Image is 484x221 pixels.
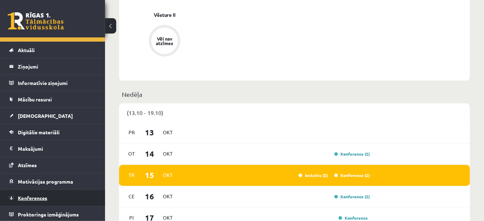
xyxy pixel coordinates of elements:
a: Aktuāli [9,42,96,58]
span: Okt [160,191,175,202]
a: Konference (2) [334,173,370,178]
a: Digitālie materiāli [9,124,96,140]
p: Nedēļa [122,90,467,99]
legend: Informatīvie ziņojumi [18,75,96,91]
legend: Maksājumi [18,141,96,157]
span: Aktuāli [18,47,35,53]
a: Konference (2) [334,194,370,200]
span: Konferences [18,195,47,201]
span: 16 [139,191,161,202]
a: Ziņojumi [9,58,96,74]
a: Konferences [9,190,96,206]
span: Mācību resursi [18,96,52,102]
span: Okt [160,149,175,159]
a: Vēl nav atzīmes [133,25,196,58]
div: (13.10 - 19.10) [119,104,470,122]
span: Okt [160,127,175,138]
a: Atzīmes [9,157,96,173]
span: [DEMOGRAPHIC_DATA] [18,113,73,119]
a: Mācību resursi [9,91,96,107]
span: Pr [124,127,139,138]
a: Konference [339,215,368,221]
span: Motivācijas programma [18,178,73,185]
a: Informatīvie ziņojumi [9,75,96,91]
span: 15 [139,170,161,181]
a: Rīgas 1. Tālmācības vidusskola [8,12,64,30]
span: Digitālie materiāli [18,129,60,135]
span: 14 [139,148,161,160]
div: Vēl nav atzīmes [155,36,174,45]
a: [DEMOGRAPHIC_DATA] [9,108,96,124]
span: Ot [124,149,139,159]
a: Vēsture II [154,11,176,19]
span: Atzīmes [18,162,37,168]
a: Ieskaite (2) [299,173,328,178]
span: Tr [124,170,139,181]
span: Okt [160,170,175,181]
a: Maksājumi [9,141,96,157]
span: Proktoringa izmēģinājums [18,211,79,218]
span: 13 [139,127,161,138]
span: Ce [124,191,139,202]
a: Konference (2) [334,151,370,157]
a: Motivācijas programma [9,173,96,190]
legend: Ziņojumi [18,58,96,74]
